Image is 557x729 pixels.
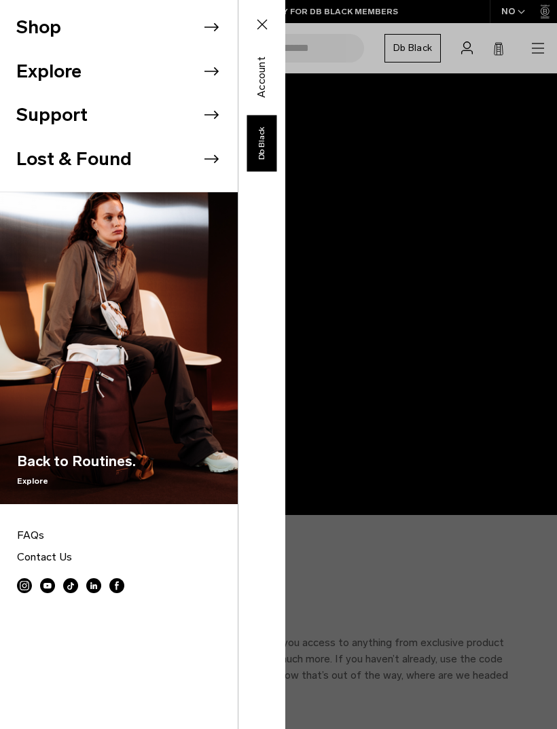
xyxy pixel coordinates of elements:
a: Contact Us [17,546,221,568]
a: Account [248,69,276,85]
a: Db Black [247,115,276,171]
span: Account [254,56,270,98]
a: FAQs [17,524,221,546]
span: Explore [17,475,136,487]
span: Back to Routines. [17,450,136,472]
